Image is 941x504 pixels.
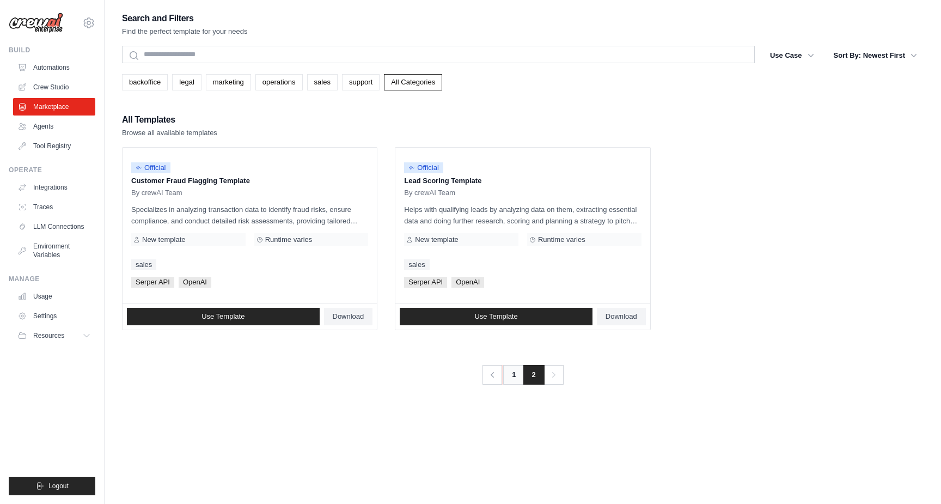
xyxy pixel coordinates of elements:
[503,365,524,385] a: 1
[13,288,95,305] a: Usage
[122,127,217,138] p: Browse all available templates
[538,235,585,244] span: Runtime varies
[33,331,64,340] span: Resources
[474,312,517,321] span: Use Template
[13,218,95,235] a: LLM Connections
[9,477,95,495] button: Logout
[482,365,563,385] nav: Pagination
[201,312,245,321] span: Use Template
[131,162,170,173] span: Official
[122,74,168,90] a: backoffice
[400,308,592,325] a: Use Template
[9,13,63,33] img: Logo
[606,312,637,321] span: Download
[13,179,95,196] a: Integrations
[342,74,380,90] a: support
[48,482,69,490] span: Logout
[142,235,185,244] span: New template
[404,189,455,197] span: By crewAI Team
[324,308,373,325] a: Download
[255,74,303,90] a: operations
[13,137,95,155] a: Tool Registry
[384,74,442,90] a: All Categories
[172,74,201,90] a: legal
[13,78,95,96] a: Crew Studio
[131,277,174,288] span: Serper API
[131,175,368,186] p: Customer Fraud Flagging Template
[13,98,95,116] a: Marketplace
[597,308,646,325] a: Download
[404,259,429,270] a: sales
[415,235,458,244] span: New template
[763,46,821,65] button: Use Case
[404,162,443,173] span: Official
[827,46,924,65] button: Sort By: Newest First
[131,259,156,270] a: sales
[404,277,447,288] span: Serper API
[523,365,545,385] span: 2
[13,307,95,325] a: Settings
[451,277,484,288] span: OpenAI
[9,275,95,283] div: Manage
[13,198,95,216] a: Traces
[265,235,313,244] span: Runtime varies
[131,189,182,197] span: By crewAI Team
[131,204,368,227] p: Specializes in analyzing transaction data to identify fraud risks, ensure compliance, and conduct...
[404,175,641,186] p: Lead Scoring Template
[13,59,95,76] a: Automations
[9,46,95,54] div: Build
[206,74,251,90] a: marketing
[122,112,217,127] h2: All Templates
[307,74,338,90] a: sales
[127,308,320,325] a: Use Template
[13,327,95,344] button: Resources
[122,26,248,37] p: Find the perfect template for your needs
[13,238,95,264] a: Environment Variables
[404,204,641,227] p: Helps with qualifying leads by analyzing data on them, extracting essential data and doing furthe...
[179,277,211,288] span: OpenAI
[333,312,364,321] span: Download
[13,118,95,135] a: Agents
[122,11,248,26] h2: Search and Filters
[9,166,95,174] div: Operate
